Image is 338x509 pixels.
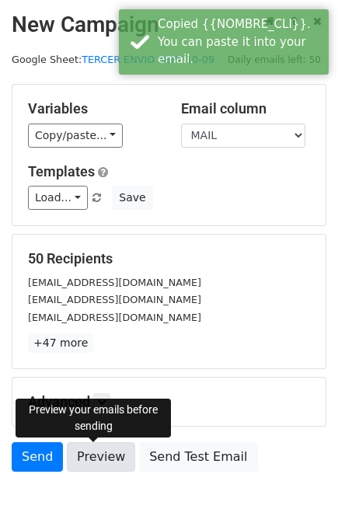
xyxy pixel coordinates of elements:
[112,186,152,210] button: Save
[260,434,338,509] div: Widget de chat
[28,186,88,210] a: Load...
[12,442,63,472] a: Send
[28,100,158,117] h5: Variables
[28,333,93,353] a: +47 more
[28,294,201,305] small: [EMAIL_ADDRESS][DOMAIN_NAME]
[12,54,214,65] small: Google Sheet:
[28,277,201,288] small: [EMAIL_ADDRESS][DOMAIN_NAME]
[28,163,95,180] a: Templates
[28,124,123,148] a: Copy/paste...
[181,100,311,117] h5: Email column
[67,442,135,472] a: Preview
[139,442,257,472] a: Send Test Email
[16,399,171,438] div: Preview your emails before sending
[82,54,214,65] a: TERCER ENVIO SEPT 10-09
[12,12,326,38] h2: New Campaign
[260,434,338,509] iframe: Chat Widget
[28,250,310,267] h5: 50 Recipients
[158,16,322,68] div: Copied {{NOMBRE_CLI}}. You can paste it into your email.
[28,312,201,323] small: [EMAIL_ADDRESS][DOMAIN_NAME]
